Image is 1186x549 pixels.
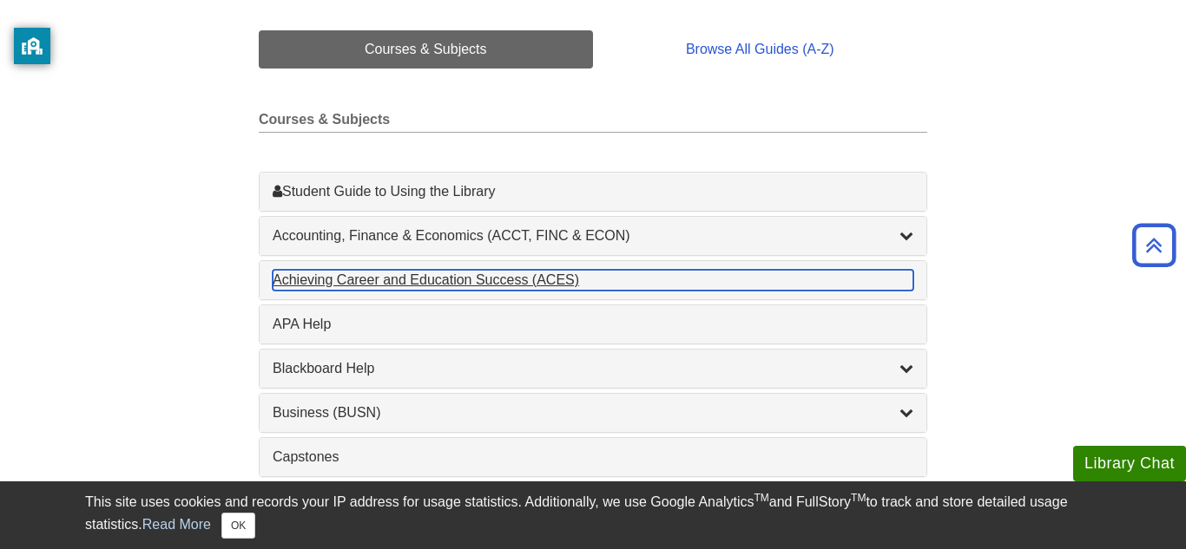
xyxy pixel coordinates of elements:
[593,30,927,69] a: Browse All Guides (A-Z)
[273,181,913,202] a: Student Guide to Using the Library
[273,402,913,423] a: Business (BUSN)
[259,30,593,69] a: Courses & Subjects
[754,492,768,504] sup: TM
[221,513,255,539] button: Close
[273,447,913,467] a: Capstones
[142,517,211,532] a: Read More
[851,492,866,504] sup: TM
[273,358,913,379] a: Blackboard Help
[273,314,913,335] a: APA Help
[273,225,913,246] a: Accounting, Finance & Economics (ACCT, FINC & ECON)
[259,112,927,133] h2: Courses & Subjects
[1073,446,1186,481] button: Library Chat
[273,270,913,291] a: Achieving Career and Education Success (ACES)
[1126,233,1182,257] a: Back to Top
[85,492,1101,539] div: This site uses cookies and records your IP address for usage statistics. Additionally, we use Goo...
[14,28,50,64] button: privacy banner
